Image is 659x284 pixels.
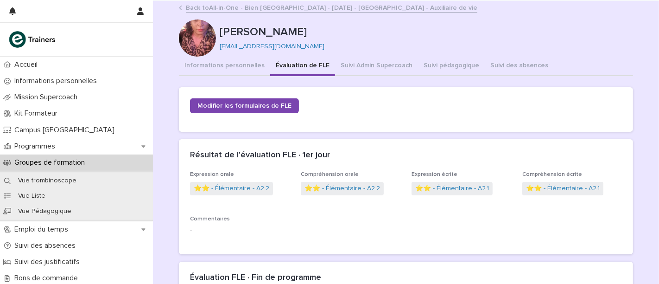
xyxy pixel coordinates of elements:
a: ⭐⭐ - Élémentaire - A2.2 [304,184,380,194]
span: Compréhension écrite [522,172,582,177]
p: Groupes de formation [11,158,92,167]
p: Vue trombinoscope [11,177,84,185]
a: Modifier les formulaires de FLE [190,98,299,113]
span: Modifier les formulaires de FLE [197,103,291,109]
p: Programmes [11,142,63,151]
h2: Résultat de l'évaluation FLE · 1er jour [190,150,330,161]
p: Suivi des justificatifs [11,258,87,266]
button: Suivi des absences [485,57,554,76]
p: - [190,226,622,236]
p: Informations personnelles [11,77,104,85]
span: Compréhension orale [301,172,359,177]
p: Mission Supercoach [11,93,85,102]
a: ⭐⭐ - Élémentaire - A2.1 [526,184,600,194]
p: [PERSON_NAME] [220,26,629,39]
a: [EMAIL_ADDRESS][DOMAIN_NAME] [220,43,324,50]
p: Bons de commande [11,274,85,283]
span: Expression orale [190,172,234,177]
button: Évaluation de FLE [270,57,335,76]
button: Suivi Admin Supercoach [335,57,418,76]
p: Accueil [11,60,45,69]
img: K0CqGN7SDeD6s4JG8KQk [7,30,58,49]
a: ⭐⭐ - Élémentaire - A2.1 [415,184,489,194]
button: Informations personnelles [179,57,270,76]
a: ⭐⭐ - Élémentaire - A2.2 [194,184,269,194]
a: Back toAll-in-One - Bien [GEOGRAPHIC_DATA] - [DATE] - [GEOGRAPHIC_DATA] - Auxiliaire de vie [186,2,477,13]
span: Commentaires [190,216,230,222]
button: Suivi pédagogique [418,57,485,76]
p: Campus [GEOGRAPHIC_DATA] [11,126,122,135]
p: Vue Liste [11,192,53,200]
p: Suivi des absences [11,241,83,250]
p: Kit Formateur [11,109,65,118]
span: Expression écrite [412,172,457,177]
h2: Évaluation FLE · Fin de programme [190,273,321,283]
p: Vue Pédagogique [11,207,79,215]
p: Emploi du temps [11,225,76,234]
